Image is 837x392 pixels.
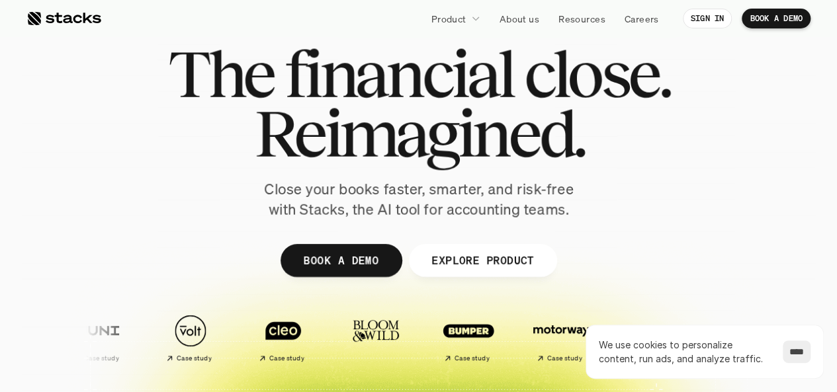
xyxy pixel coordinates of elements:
h2: Case study [454,354,489,362]
a: Privacy Policy [156,252,214,261]
span: Reimagined. [253,104,584,163]
p: BOOK A DEMO [750,14,803,23]
span: close. [524,44,670,104]
a: About us [492,7,547,30]
h2: Case study [547,354,582,362]
a: BOOK A DEMO [280,244,402,277]
p: EXPLORE PRODUCT [431,251,534,270]
a: Case study [147,307,233,368]
p: Careers [625,12,659,26]
p: Close your books faster, smarter, and risk-free with Stacks, the AI tool for accounting teams. [253,179,584,220]
a: Case study [425,307,511,368]
a: EXPLORE PRODUCT [408,244,557,277]
p: BOOK A DEMO [303,251,378,270]
a: Case study [240,307,326,368]
span: financial [285,44,513,104]
span: The [168,44,273,104]
a: Resources [551,7,613,30]
p: About us [500,12,539,26]
a: Case study [517,307,603,368]
p: Product [431,12,466,26]
a: Case study [54,307,140,368]
h2: Case study [83,354,118,362]
p: We use cookies to personalize content, run ads, and analyze traffic. [599,338,770,366]
a: Careers [617,7,667,30]
a: BOOK A DEMO [742,9,811,28]
h2: Case study [176,354,211,362]
p: SIGN IN [691,14,725,23]
p: Resources [558,12,605,26]
a: SIGN IN [683,9,732,28]
h2: Case study [269,354,304,362]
